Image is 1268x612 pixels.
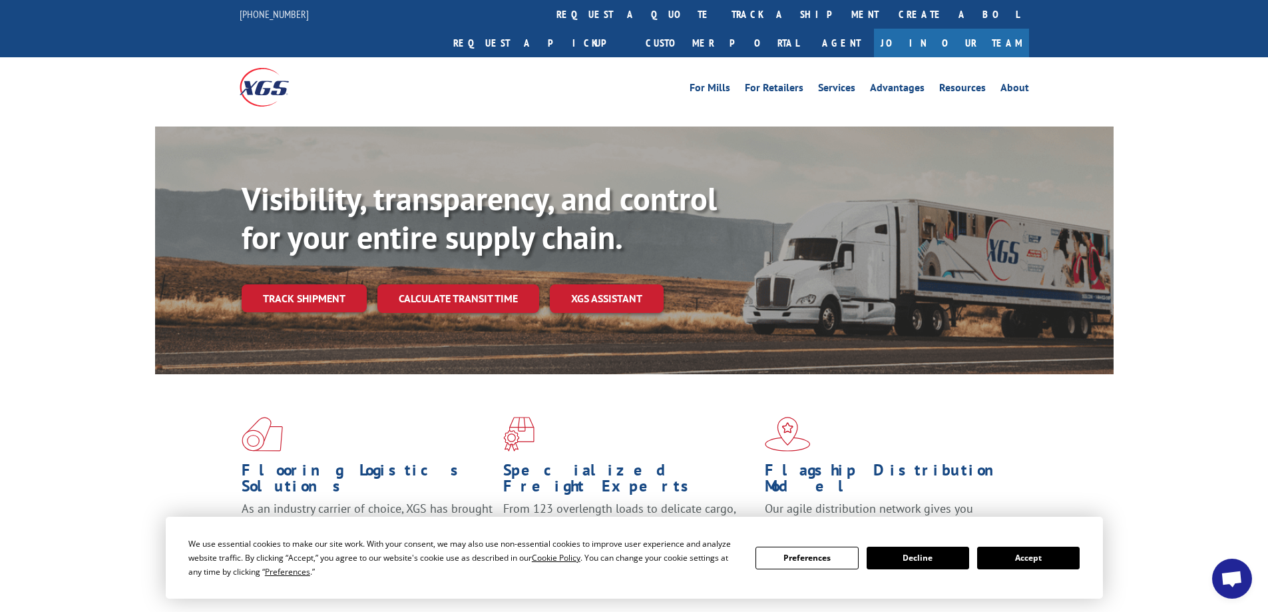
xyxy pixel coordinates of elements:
[939,83,986,97] a: Resources
[636,29,809,57] a: Customer Portal
[977,547,1080,569] button: Accept
[765,501,1010,532] span: Our agile distribution network gives you nationwide inventory management on demand.
[242,284,367,312] a: Track shipment
[765,462,1016,501] h1: Flagship Distribution Model
[870,83,925,97] a: Advantages
[377,284,539,313] a: Calculate transit time
[265,566,310,577] span: Preferences
[166,517,1103,599] div: Cookie Consent Prompt
[242,417,283,452] img: xgs-icon-total-supply-chain-intelligence-red
[188,537,740,579] div: We use essential cookies to make our site work. With your consent, we may also use non-essential ...
[550,284,664,313] a: XGS ASSISTANT
[818,83,855,97] a: Services
[765,417,811,452] img: xgs-icon-flagship-distribution-model-red
[242,501,493,548] span: As an industry carrier of choice, XGS has brought innovation and dedication to flooring logistics...
[503,501,755,560] p: From 123 overlength loads to delicate cargo, our experienced staff knows the best way to move you...
[690,83,730,97] a: For Mills
[1000,83,1029,97] a: About
[532,552,580,563] span: Cookie Policy
[745,83,803,97] a: For Retailers
[874,29,1029,57] a: Join Our Team
[240,7,309,21] a: [PHONE_NUMBER]
[1212,559,1252,599] div: Open chat
[443,29,636,57] a: Request a pickup
[755,547,858,569] button: Preferences
[503,462,755,501] h1: Specialized Freight Experts
[809,29,874,57] a: Agent
[242,178,717,258] b: Visibility, transparency, and control for your entire supply chain.
[242,462,493,501] h1: Flooring Logistics Solutions
[867,547,969,569] button: Decline
[503,417,534,452] img: xgs-icon-focused-on-flooring-red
